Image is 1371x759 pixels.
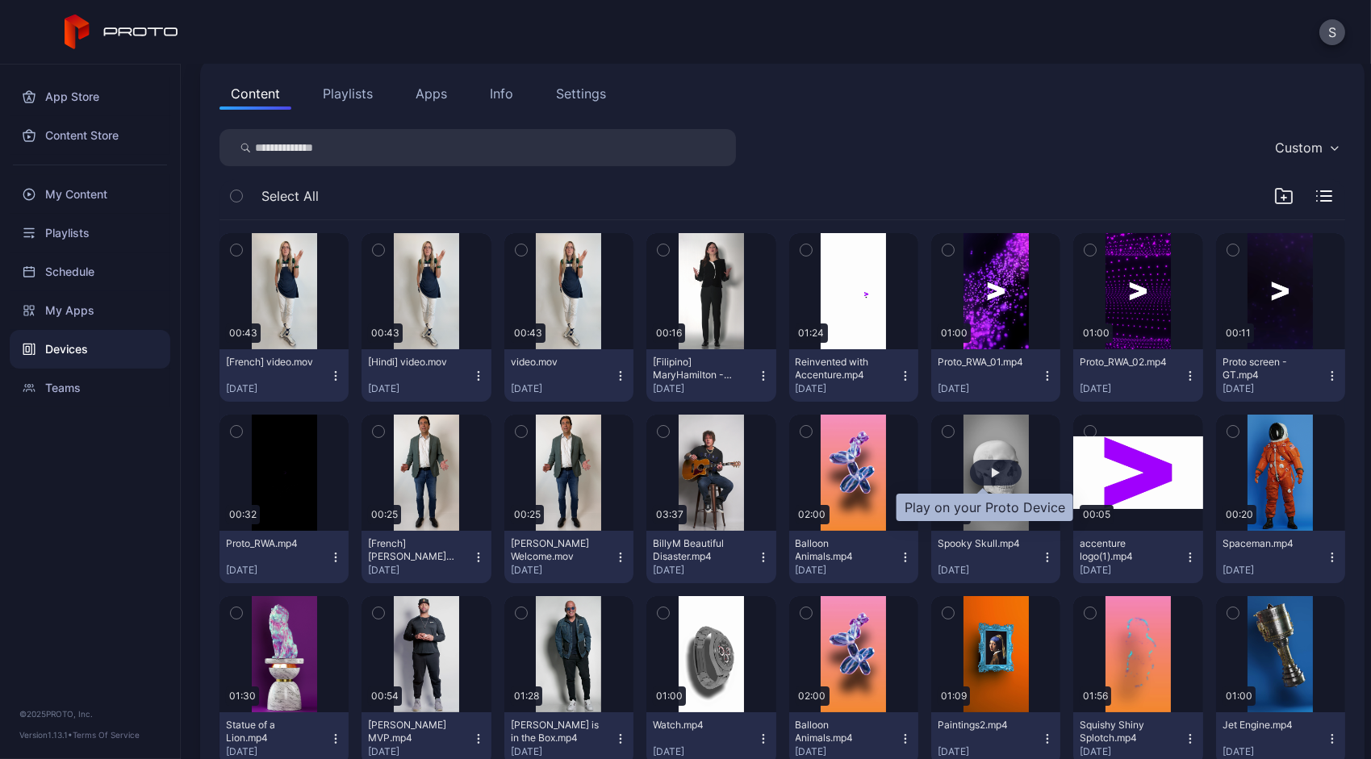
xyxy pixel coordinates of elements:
div: [DATE] [1223,382,1326,395]
div: BillyM Beautiful Disaster.mp4 [653,537,742,563]
div: Settings [556,84,606,103]
div: Statue of a Lion.mp4 [226,719,315,744]
button: accenture logo(1).mp4[DATE] [1073,531,1202,583]
div: Proto_RWA_01.mp4 [938,356,1026,369]
button: [French] video.mov[DATE] [219,349,349,402]
button: [Filipino] MaryHamilton - Welcome to [GEOGRAPHIC_DATA]mp4[DATE] [646,349,775,402]
div: [DATE] [796,382,899,395]
button: [French] [PERSON_NAME] Welcome.mov[DATE] [362,531,491,583]
div: Custom [1275,140,1323,156]
div: [DATE] [226,382,329,395]
button: [PERSON_NAME] Welcome.mov[DATE] [504,531,633,583]
div: [DATE] [653,382,756,395]
a: Teams [10,369,170,407]
button: Balloon Animals.mp4[DATE] [789,531,918,583]
div: [DATE] [796,564,899,577]
a: App Store [10,77,170,116]
button: Reinvented with Accenture.mp4[DATE] [789,349,918,402]
div: [DATE] [938,382,1041,395]
div: [DATE] [796,745,899,758]
div: [French] video.mov [226,356,315,369]
button: Playlists [311,77,384,110]
div: accenture logo(1).mp4 [1080,537,1168,563]
button: Spaceman.mp4[DATE] [1216,531,1345,583]
div: [Filipino] MaryHamilton - Welcome to Sydney.mp4 [653,356,742,382]
button: BillyM Beautiful Disaster.mp4[DATE] [646,531,775,583]
button: Apps [404,77,458,110]
button: Content [219,77,291,110]
div: [DATE] [368,564,471,577]
div: [DATE] [226,564,329,577]
div: Squishy Shiny Splotch.mp4 [1080,719,1168,744]
div: [DATE] [1080,382,1183,395]
button: S [1319,19,1345,45]
div: Spooky Skull.mp4 [938,537,1026,550]
a: My Apps [10,291,170,330]
a: My Content [10,175,170,214]
a: Content Store [10,116,170,155]
div: [DATE] [511,564,614,577]
a: Playlists [10,214,170,252]
div: video.mov [511,356,600,369]
button: Proto screen - GT.mp4[DATE] [1216,349,1345,402]
div: Proto_RWA_02.mp4 [1080,356,1168,369]
div: Proto screen - GT.mp4 [1223,356,1311,382]
div: [DATE] [226,745,329,758]
div: Reinvented with Accenture.mp4 [796,356,884,382]
div: Spaceman.mp4 [1223,537,1311,550]
button: Settings [545,77,617,110]
button: [Hindi] video.mov[DATE] [362,349,491,402]
span: Version 1.13.1 • [19,730,73,740]
div: Play on your Proto Device [897,494,1073,521]
div: Info [490,84,513,103]
button: Custom [1267,129,1345,166]
div: [DATE] [1080,745,1183,758]
div: Ravi Welcome.mov [511,537,600,563]
div: Balloon Animals.mp4 [796,719,884,744]
div: Watch.mp4 [653,719,742,732]
button: Proto_RWA_02.mp4[DATE] [1073,349,1202,402]
div: Albert Pujols MVP.mp4 [368,719,457,744]
div: Paintings2.mp4 [938,719,1026,732]
div: [DATE] [368,382,471,395]
div: [Hindi] video.mov [368,356,457,369]
div: [DATE] [511,745,614,758]
div: Balloon Animals.mp4 [796,537,884,563]
button: Proto_RWA_01.mp4[DATE] [931,349,1060,402]
button: Info [479,77,525,110]
a: Schedule [10,252,170,291]
div: [DATE] [1223,745,1326,758]
button: Spooky Skull.mp4[DATE] [931,531,1060,583]
span: Select All [261,186,319,206]
div: Howie Mandel is in the Box.mp4 [511,719,600,744]
div: [DATE] [938,745,1041,758]
div: Proto_RWA.mp4 [226,537,315,550]
div: [French] Ravi Welcome.mov [368,537,457,563]
div: [DATE] [511,382,614,395]
a: Terms Of Service [73,730,140,740]
div: [DATE] [938,564,1041,577]
div: Jet Engine.mp4 [1223,719,1311,732]
div: © 2025 PROTO, Inc. [19,707,161,720]
div: [DATE] [368,745,471,758]
div: [DATE] [1223,564,1326,577]
div: [DATE] [653,564,756,577]
button: video.mov[DATE] [504,349,633,402]
button: Proto_RWA.mp4[DATE] [219,531,349,583]
a: Devices [10,330,170,369]
div: [DATE] [1080,564,1183,577]
div: [DATE] [653,745,756,758]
